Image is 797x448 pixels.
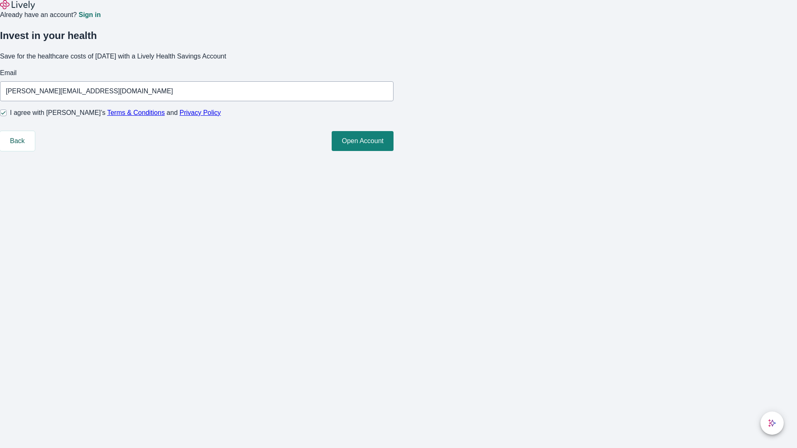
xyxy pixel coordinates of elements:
a: Privacy Policy [180,109,221,116]
button: Open Account [332,131,394,151]
span: I agree with [PERSON_NAME]’s and [10,108,221,118]
a: Sign in [78,12,100,18]
button: chat [760,411,784,435]
svg: Lively AI Assistant [768,419,776,427]
a: Terms & Conditions [107,109,165,116]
